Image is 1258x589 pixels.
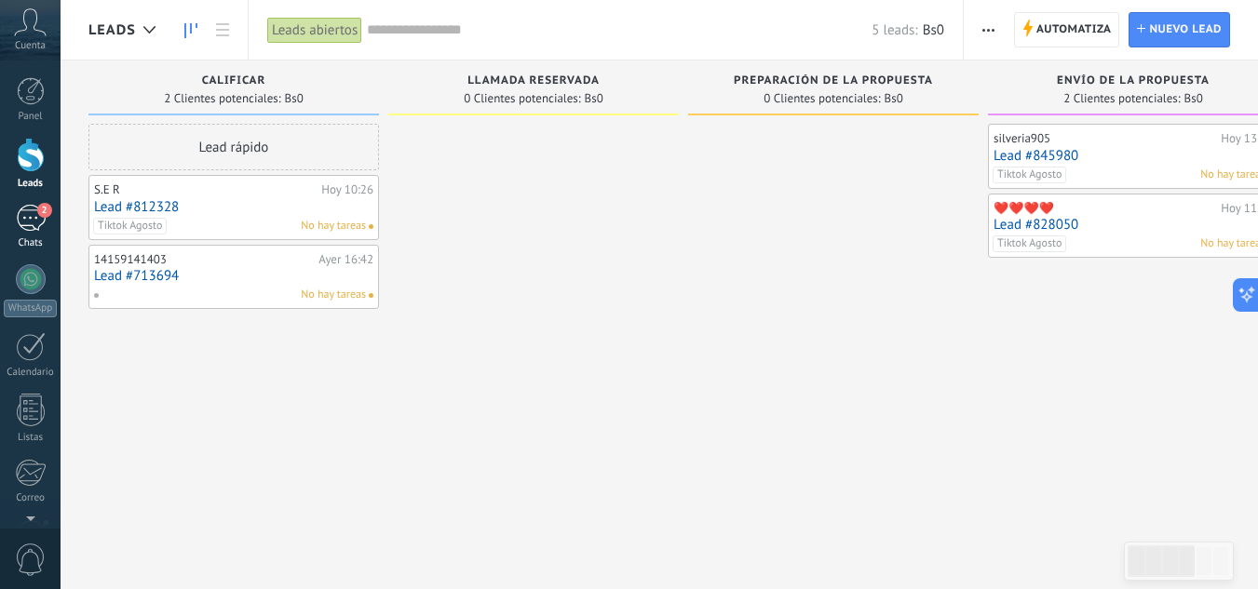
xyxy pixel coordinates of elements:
[207,12,238,48] a: Lista
[88,21,136,39] span: Leads
[467,74,600,87] span: Llamada reservada
[321,182,373,197] div: Hoy 10:26
[285,93,304,104] span: Bs0
[734,74,933,87] span: Preparación de la propuesta
[94,252,314,267] div: 14159141403
[369,293,373,298] span: No hay nada asignado
[93,218,167,234] span: Tiktok Agosto
[1057,74,1210,87] span: Envío de la propuesta
[164,93,280,104] span: 2 Clientes potenciales:
[94,268,373,284] a: Lead #713694
[4,111,58,123] div: Panel
[301,287,366,303] span: No hay tareas
[993,235,1066,252] span: Tiktok Agosto
[1149,13,1222,47] span: Nuevo lead
[1184,93,1203,104] span: Bs0
[318,252,373,267] div: Ayer 16:42
[4,367,58,379] div: Calendario
[398,74,670,90] div: Llamada reservada
[4,492,58,504] div: Correo
[37,203,52,218] span: 2
[885,93,903,104] span: Bs0
[15,40,46,52] span: Cuenta
[98,74,370,90] div: Calificar
[994,201,1216,216] div: ❤️❤️❤️❤️
[994,131,1216,146] div: silveria905
[267,17,362,44] div: Leads abiertos
[1014,12,1120,47] a: Automatiza
[585,93,603,104] span: Bs0
[975,12,1002,47] button: Más
[4,432,58,444] div: Listas
[88,124,379,170] div: Lead rápido
[94,199,373,215] a: Lead #812328
[94,182,317,197] div: S.E R
[4,300,57,317] div: WhatsApp
[202,74,266,87] span: Calificar
[1036,13,1112,47] span: Automatiza
[1063,93,1180,104] span: 2 Clientes potenciales:
[369,224,373,229] span: No hay nada asignado
[872,21,917,39] span: 5 leads:
[764,93,880,104] span: 0 Clientes potenciales:
[1129,12,1230,47] a: Nuevo lead
[4,178,58,190] div: Leads
[301,218,366,234] span: No hay tareas
[175,12,207,48] a: Leads
[993,167,1066,183] span: Tiktok Agosto
[697,74,969,90] div: Preparación de la propuesta
[923,21,944,39] span: Bs0
[4,237,58,249] div: Chats
[464,93,580,104] span: 0 Clientes potenciales:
